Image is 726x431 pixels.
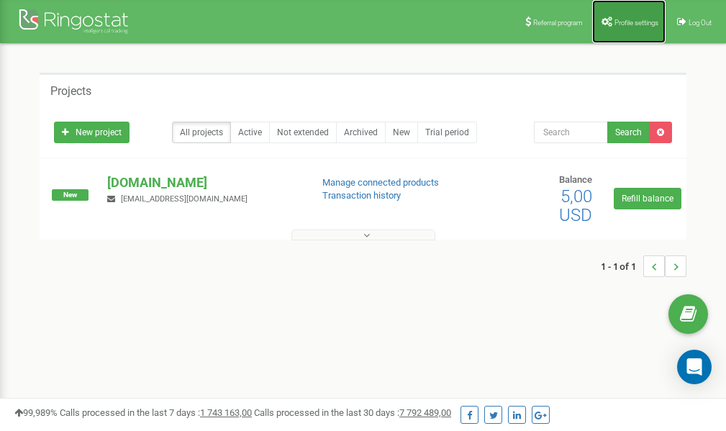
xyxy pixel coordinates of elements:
[52,189,89,201] span: New
[385,122,418,143] a: New
[172,122,231,143] a: All projects
[121,194,248,204] span: [EMAIL_ADDRESS][DOMAIN_NAME]
[607,122,650,143] button: Search
[601,255,643,277] span: 1 - 1 of 1
[533,19,583,27] span: Referral program
[54,122,130,143] a: New project
[50,85,91,98] h5: Projects
[322,177,439,188] a: Manage connected products
[614,188,681,209] a: Refill balance
[14,407,58,418] span: 99,989%
[689,19,712,27] span: Log Out
[559,174,592,185] span: Balance
[601,241,686,291] nav: ...
[322,190,401,201] a: Transaction history
[399,407,451,418] u: 7 792 489,00
[417,122,477,143] a: Trial period
[254,407,451,418] span: Calls processed in the last 30 days :
[614,19,658,27] span: Profile settings
[60,407,252,418] span: Calls processed in the last 7 days :
[269,122,337,143] a: Not extended
[534,122,608,143] input: Search
[107,173,299,192] p: [DOMAIN_NAME]
[677,350,712,384] div: Open Intercom Messenger
[200,407,252,418] u: 1 743 163,00
[559,186,592,225] span: 5,00 USD
[336,122,386,143] a: Archived
[230,122,270,143] a: Active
